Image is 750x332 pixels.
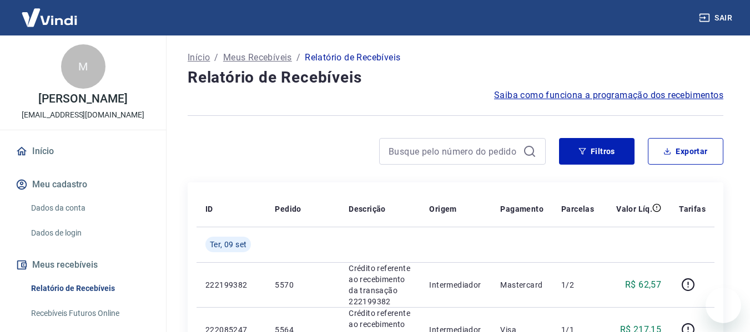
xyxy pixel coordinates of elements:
p: Pagamento [500,203,543,214]
p: 222199382 [205,279,257,290]
a: Meus Recebíveis [223,51,292,64]
iframe: Botão para abrir a janela de mensagens [706,288,741,323]
p: Valor Líq. [616,203,652,214]
p: / [296,51,300,64]
p: Parcelas [561,203,594,214]
button: Filtros [559,138,635,165]
h4: Relatório de Recebíveis [188,67,723,89]
a: Início [13,139,153,164]
p: Tarifas [679,203,706,214]
span: Ter, 09 set [210,239,246,250]
img: Vindi [13,1,85,34]
p: Origem [429,203,456,214]
p: Relatório de Recebíveis [305,51,400,64]
p: Pedido [275,203,301,214]
p: Intermediador [429,279,482,290]
button: Meu cadastro [13,172,153,197]
p: 5570 [275,279,331,290]
input: Busque pelo número do pedido [389,143,519,160]
a: Recebíveis Futuros Online [27,302,153,325]
p: [PERSON_NAME] [38,93,127,105]
button: Exportar [648,138,723,165]
p: ID [205,203,213,214]
button: Meus recebíveis [13,253,153,277]
a: Dados de login [27,222,153,244]
a: Dados da conta [27,197,153,219]
p: Mastercard [500,279,543,290]
button: Sair [697,8,737,28]
p: Descrição [349,203,386,214]
a: Saiba como funciona a programação dos recebimentos [494,89,723,102]
a: Relatório de Recebíveis [27,277,153,300]
p: 1/2 [561,279,594,290]
p: [EMAIL_ADDRESS][DOMAIN_NAME] [22,109,144,121]
p: Crédito referente ao recebimento da transação 222199382 [349,263,411,307]
div: M [61,44,105,89]
p: / [214,51,218,64]
p: R$ 62,57 [625,278,661,292]
a: Início [188,51,210,64]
